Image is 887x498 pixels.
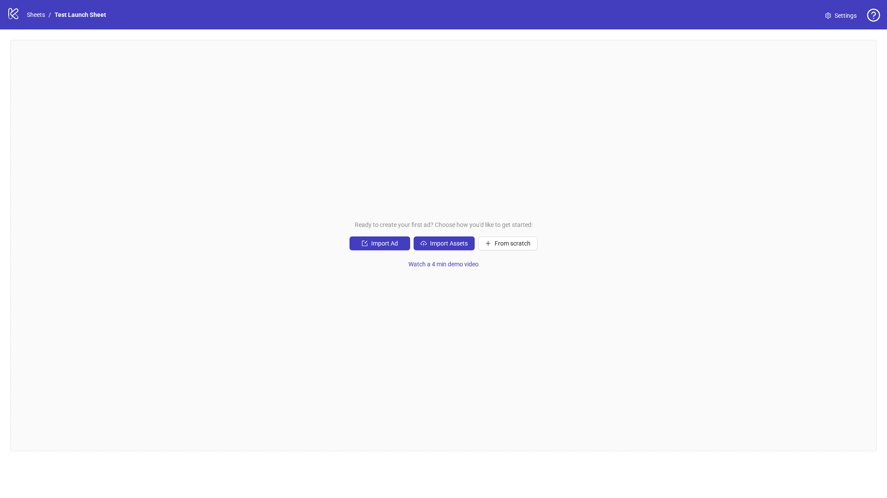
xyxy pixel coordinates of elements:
button: Import Ad [350,236,410,250]
a: Test Launch Sheet [53,10,108,19]
span: Settings [835,11,857,20]
span: cloud-upload [421,240,427,246]
a: Sheets [25,10,47,19]
button: From scratch [478,236,537,250]
span: Ready to create your first ad? Choose how you'd like to get started: [355,220,533,230]
a: Settings [818,9,864,23]
button: Import Assets [414,236,475,250]
span: question-circle [867,9,880,22]
li: / [49,10,51,19]
span: From scratch [495,240,531,247]
span: Import Assets [430,240,468,247]
button: Watch a 4 min demo video [401,257,486,271]
span: Import Ad [371,240,398,247]
span: plus [485,240,491,246]
span: import [362,240,368,246]
span: Watch a 4 min demo video [408,261,479,268]
span: setting [825,13,831,19]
